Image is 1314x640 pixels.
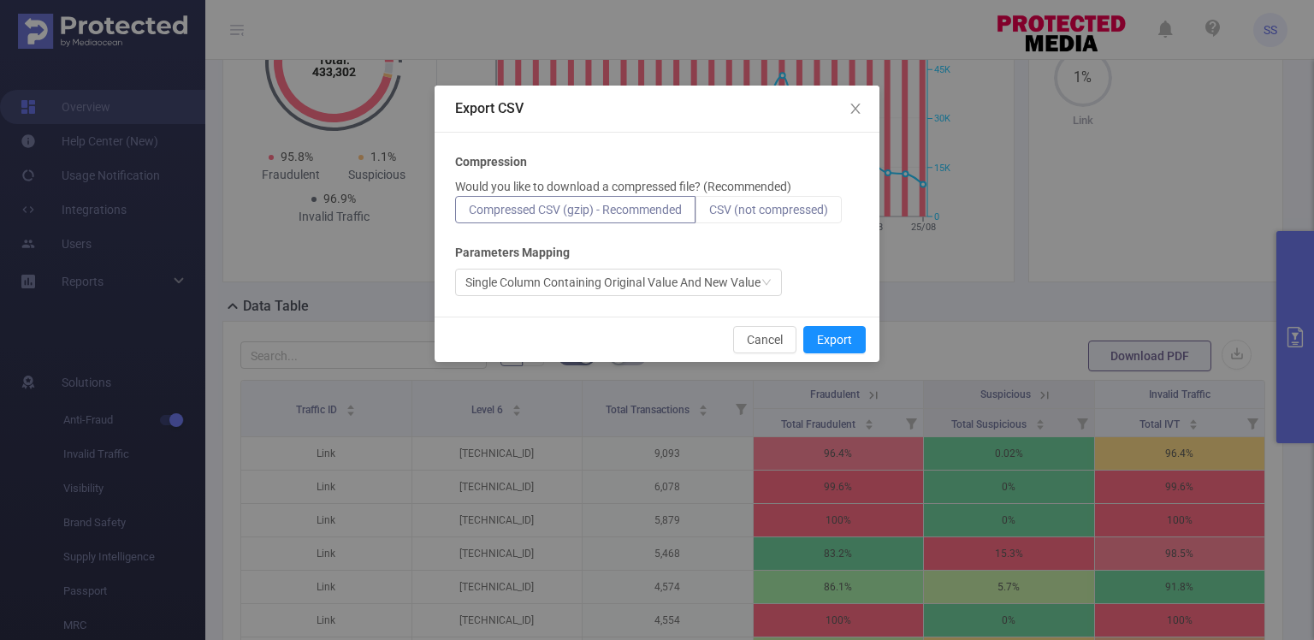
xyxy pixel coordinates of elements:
[803,326,866,353] button: Export
[455,244,570,262] b: Parameters Mapping
[709,203,828,216] span: CSV (not compressed)
[455,99,859,118] div: Export CSV
[455,178,791,196] p: Would you like to download a compressed file? (Recommended)
[761,277,772,289] i: icon: down
[733,326,796,353] button: Cancel
[469,203,682,216] span: Compressed CSV (gzip) - Recommended
[832,86,879,133] button: Close
[455,153,527,171] b: Compression
[849,102,862,116] i: icon: close
[465,270,761,295] div: Single Column Containing Original Value And New Value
